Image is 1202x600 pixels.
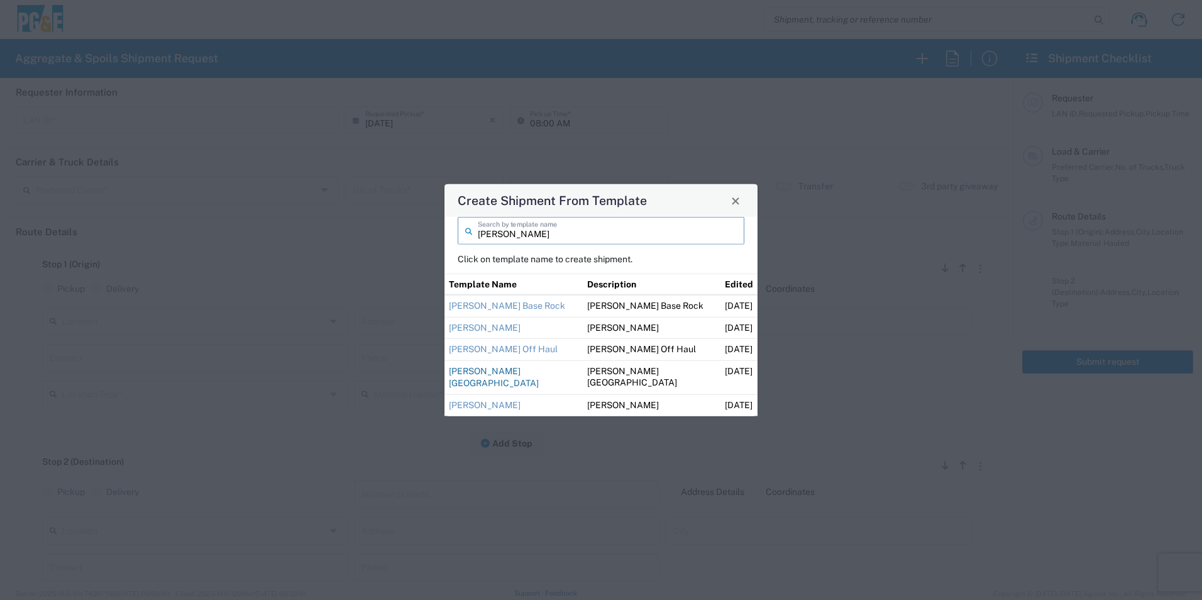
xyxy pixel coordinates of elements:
[449,344,558,354] a: [PERSON_NAME] Off Haul
[583,317,721,339] td: [PERSON_NAME]
[449,322,521,332] a: [PERSON_NAME]
[444,274,758,416] table: Shipment templates
[449,301,565,311] a: [PERSON_NAME] Base Rock
[720,295,758,317] td: [DATE]
[727,192,744,209] button: Close
[583,338,721,360] td: [PERSON_NAME] Off Haul
[444,274,583,295] th: Template Name
[583,295,721,317] td: [PERSON_NAME] Base Rock
[449,366,539,389] a: [PERSON_NAME][GEOGRAPHIC_DATA]
[720,274,758,295] th: Edited
[720,394,758,416] td: [DATE]
[583,274,721,295] th: Description
[458,191,647,209] h4: Create Shipment From Template
[458,253,744,265] p: Click on template name to create shipment.
[720,338,758,360] td: [DATE]
[720,360,758,394] td: [DATE]
[583,360,721,394] td: [PERSON_NAME][GEOGRAPHIC_DATA]
[449,400,521,410] a: [PERSON_NAME]
[583,394,721,416] td: [PERSON_NAME]
[720,317,758,339] td: [DATE]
